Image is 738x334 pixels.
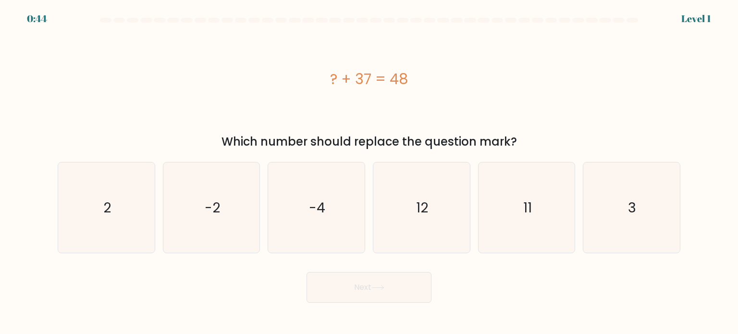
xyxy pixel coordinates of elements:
button: Next [307,272,431,303]
text: 11 [523,198,532,217]
div: ? + 37 = 48 [58,68,680,90]
text: 2 [103,198,111,217]
text: -4 [309,198,326,217]
div: 0:44 [27,12,47,26]
div: Level 1 [681,12,711,26]
text: -2 [205,198,220,217]
div: Which number should replace the question mark? [63,133,675,150]
text: 3 [628,198,637,217]
text: 12 [417,198,429,217]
